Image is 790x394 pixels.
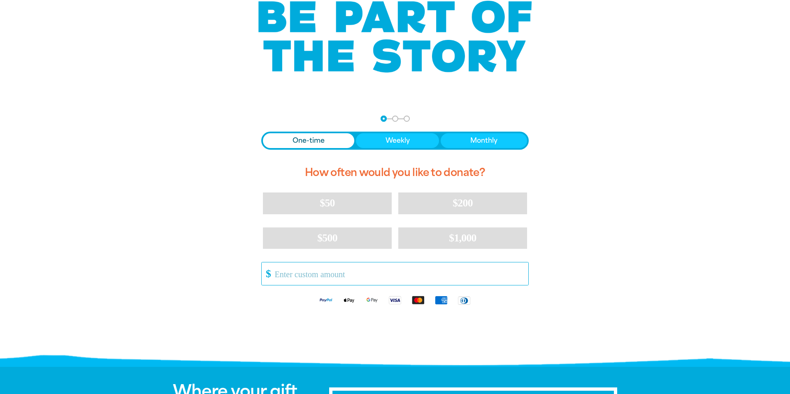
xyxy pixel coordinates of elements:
img: Diners Club logo [453,296,476,305]
span: $50 [320,197,335,209]
span: Weekly [386,136,410,146]
span: $1,000 [449,232,476,244]
div: Donation frequency [261,132,529,150]
button: Weekly [356,133,439,148]
input: Enter custom amount [269,262,528,285]
img: Mastercard logo [407,295,430,305]
span: $500 [317,232,337,244]
span: $ [262,264,271,283]
button: $1,000 [398,227,527,249]
button: Navigate to step 1 of 3 to enter your donation amount [381,116,387,122]
button: Monthly [441,133,527,148]
span: Monthly [470,136,497,146]
button: Navigate to step 2 of 3 to enter your details [392,116,398,122]
button: $50 [263,192,392,214]
img: American Express logo [430,295,453,305]
img: Visa logo [383,295,407,305]
span: One-time [293,136,325,146]
div: Available payment methods [261,289,529,311]
button: One-time [263,133,354,148]
button: Navigate to step 3 of 3 to enter your payment details [404,116,410,122]
img: Apple Pay logo [337,295,360,305]
img: Paypal logo [314,295,337,305]
button: $500 [263,227,392,249]
span: $200 [453,197,473,209]
h2: How often would you like to donate? [261,160,529,186]
img: Google Pay logo [360,295,383,305]
button: $200 [398,192,527,214]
